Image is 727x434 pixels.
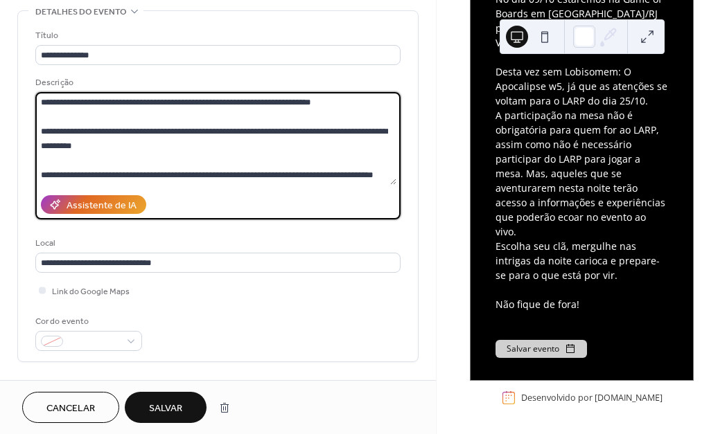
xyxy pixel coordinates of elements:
[52,284,130,299] span: Link do Google Maps
[521,392,663,404] div: Desenvolvido por
[595,392,663,404] a: [DOMAIN_NAME]
[35,5,127,19] span: Detalhes do evento
[35,379,88,393] span: Data e hora
[496,340,587,358] button: Salvar evento
[35,314,139,329] div: Cor do evento
[35,28,398,43] div: Título
[41,195,146,214] button: Assistente de IA
[67,199,137,213] div: Assistente de IA
[46,401,95,416] span: Cancelar
[125,392,207,423] button: Salvar
[35,75,398,90] div: Descrição
[22,392,119,423] button: Cancelar
[35,236,398,251] div: Local
[149,401,182,416] span: Salvar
